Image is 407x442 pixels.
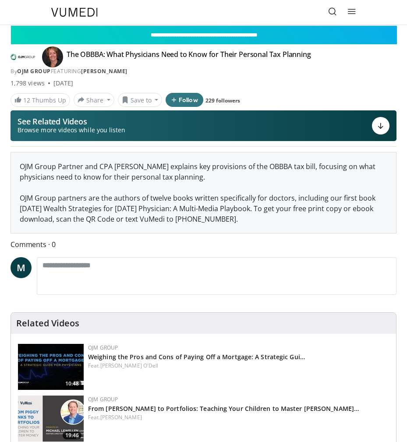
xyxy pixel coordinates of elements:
div: OJM Group Partner and CPA [PERSON_NAME] explains key provisions of the OBBBA tax bill, focusing o... [11,152,396,233]
button: See Related Videos Browse more videos while you listen [11,110,396,141]
span: 19:46 [63,431,81,439]
a: 19:46 [18,396,84,442]
div: Feat. [88,362,389,370]
span: Browse more videos while you listen [18,126,125,134]
a: From [PERSON_NAME] to Portfolios: Teaching Your Children to Master [PERSON_NAME]… [88,404,359,413]
div: By FEATURING [11,67,396,75]
span: 10:48 [63,380,81,388]
div: Feat. [88,414,389,421]
button: Share [74,93,114,107]
img: Avatar [42,46,63,67]
a: [PERSON_NAME] O'Dell [100,362,159,369]
h4: Related Videos [16,318,79,329]
p: See Related Videos [18,117,125,126]
a: 10:48 [18,344,84,390]
img: OJM Group [11,50,35,64]
div: [DATE] [53,79,73,88]
span: 1,798 views [11,79,45,88]
a: [PERSON_NAME] [81,67,127,75]
button: Save to [118,93,163,107]
img: 282c92bf-9480-4465-9a17-aeac8df0c943.150x105_q85_crop-smart_upscale.jpg [18,396,84,442]
a: OJM Group [17,67,51,75]
a: Weighing the Pros and Cons of Paying Off a Mortgage: A Strategic Gui… [88,353,305,361]
img: VuMedi Logo [51,8,98,17]
a: [PERSON_NAME] [100,414,142,421]
span: 12 [23,96,30,104]
a: OJM Group [88,344,118,351]
a: M [11,257,32,278]
span: Comments 0 [11,239,396,250]
button: Follow [166,93,203,107]
a: 229 followers [205,97,240,104]
img: ef76e58c-ca3b-4201-a9ad-f78e1927b471.150x105_q85_crop-smart_upscale.jpg [18,344,84,390]
a: 12 Thumbs Up [11,93,70,107]
h4: The OBBBA: What Physicians Need to Know for Their Personal Tax Planning [67,50,311,64]
a: OJM Group [88,396,118,403]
